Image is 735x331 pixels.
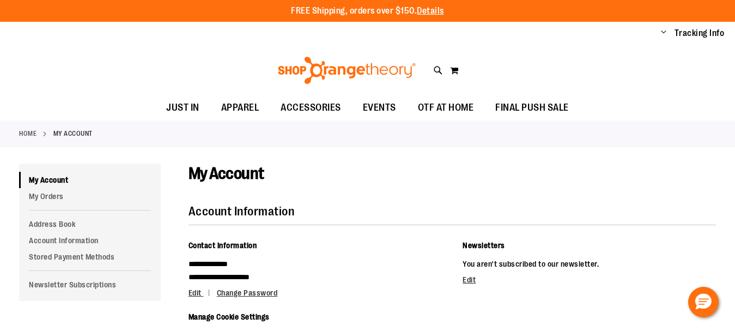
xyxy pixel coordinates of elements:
a: APPAREL [210,95,270,121]
span: Manage Cookie Settings [189,312,270,321]
a: Stored Payment Methods [19,249,161,265]
p: You aren't subscribed to our newsletter. [463,257,716,270]
a: Tracking Info [675,27,725,39]
span: Contact Information [189,241,257,250]
a: Change Password [217,288,278,297]
a: ACCESSORIES [270,95,352,121]
a: My Account [19,172,161,188]
span: FINAL PUSH SALE [495,95,569,120]
button: Hello, have a question? Let’s chat. [688,287,719,317]
strong: Account Information [189,204,295,218]
span: My Account [189,164,264,183]
a: My Orders [19,188,161,204]
a: Account Information [19,232,161,249]
strong: My Account [53,129,93,139]
span: EVENTS [363,95,396,120]
span: Edit [189,288,202,297]
a: Details [417,6,444,16]
a: Edit [189,288,215,297]
span: JUST IN [166,95,199,120]
a: Newsletter Subscriptions [19,276,161,293]
a: EVENTS [352,95,407,121]
a: FINAL PUSH SALE [484,95,580,121]
a: Address Book [19,216,161,232]
a: OTF AT HOME [407,95,485,121]
span: OTF AT HOME [418,95,474,120]
span: Newsletters [463,241,505,250]
a: Edit [463,275,476,284]
a: Home [19,129,37,139]
span: APPAREL [221,95,259,120]
p: FREE Shipping, orders over $150. [291,5,444,17]
button: Account menu [661,28,666,39]
img: Shop Orangetheory [276,57,417,84]
span: ACCESSORIES [281,95,341,120]
a: JUST IN [155,95,210,121]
